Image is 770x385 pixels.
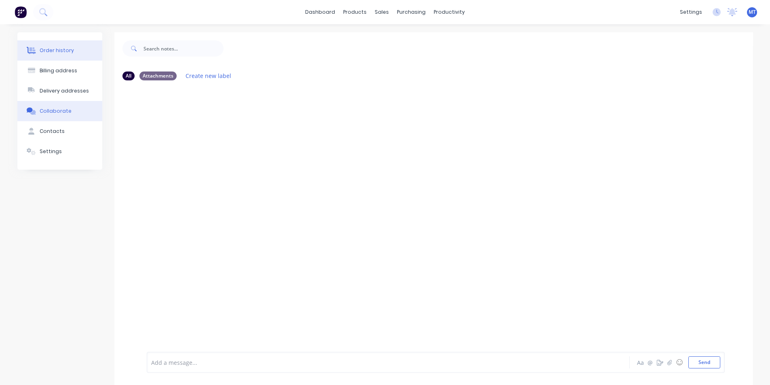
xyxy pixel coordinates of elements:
span: MT [749,8,756,16]
button: Send [688,356,720,368]
button: Aa [636,358,646,367]
button: Settings [17,141,102,162]
div: All [122,72,135,80]
div: Contacts [40,128,65,135]
button: @ [646,358,655,367]
div: Billing address [40,67,77,74]
div: Settings [40,148,62,155]
button: Collaborate [17,101,102,121]
div: Attachments [139,72,177,80]
div: Order history [40,47,74,54]
input: Search notes... [143,40,224,57]
button: Delivery addresses [17,81,102,101]
button: Contacts [17,121,102,141]
a: dashboard [301,6,339,18]
div: sales [371,6,393,18]
button: ☺ [675,358,684,367]
div: Delivery addresses [40,87,89,95]
div: Collaborate [40,107,72,115]
img: Factory [15,6,27,18]
div: settings [676,6,706,18]
div: purchasing [393,6,430,18]
div: productivity [430,6,469,18]
button: Order history [17,40,102,61]
button: Create new label [181,70,236,81]
button: Billing address [17,61,102,81]
div: products [339,6,371,18]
